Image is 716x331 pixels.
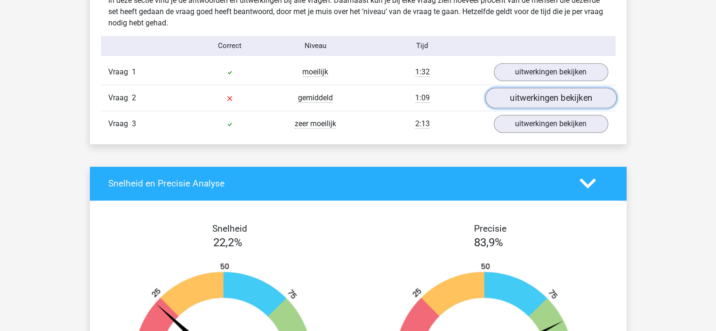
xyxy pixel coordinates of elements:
span: 3 [132,119,136,128]
span: gemiddeld [298,93,333,103]
a: uitwerkingen bekijken [485,88,616,108]
h4: Snelheid en Precisie Analyse [108,178,565,189]
span: Vraag [108,92,132,104]
span: 1:32 [415,67,430,77]
span: 83,9% [474,236,503,249]
span: Vraag [108,66,132,78]
h4: Precisie [369,223,612,234]
span: 1 [132,67,136,76]
span: moeilijk [302,67,328,77]
h4: Snelheid [108,223,351,234]
a: uitwerkingen bekijken [494,63,608,81]
span: 2:13 [415,119,430,129]
div: Correct [187,40,273,51]
span: 2 [132,93,136,102]
div: Tijd [358,40,486,51]
span: 22,2% [213,236,242,249]
span: Vraag [108,118,132,129]
a: uitwerkingen bekijken [494,115,608,133]
span: zeer moeilijk [295,119,336,129]
div: Niveau [273,40,358,51]
span: 1:09 [415,93,430,103]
